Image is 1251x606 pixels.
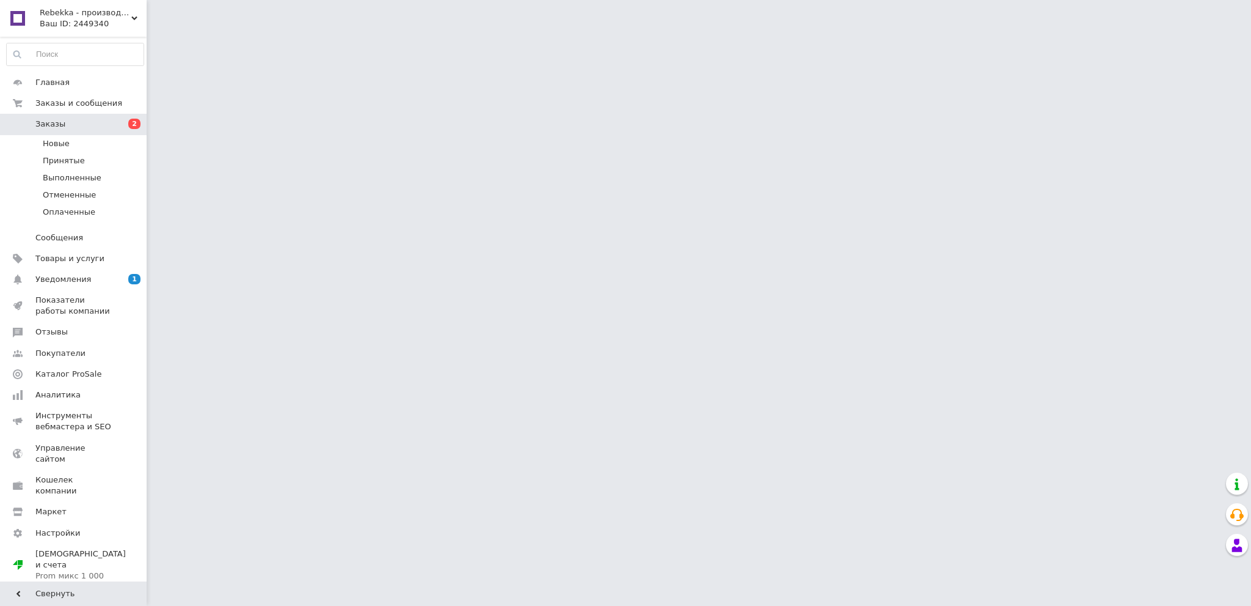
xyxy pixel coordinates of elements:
span: Сообщения [35,232,83,243]
span: Принятые [43,155,85,166]
span: Инструменты вебмастера и SEO [35,410,113,432]
span: Заказы [35,119,65,130]
span: Rebekka - производитель женской одежды [40,7,131,18]
input: Поиск [7,43,144,65]
span: Кошелек компании [35,475,113,497]
span: Заказы и сообщения [35,98,122,109]
span: Маркет [35,506,67,517]
span: Аналитика [35,390,81,401]
span: 2 [128,119,140,129]
span: 1 [128,274,140,284]
span: [DEMOGRAPHIC_DATA] и счета [35,549,126,582]
span: Товары и услуги [35,253,104,264]
span: Отзывы [35,327,68,338]
span: Отмененные [43,190,96,201]
span: Управление сайтом [35,443,113,465]
span: Показатели работы компании [35,295,113,317]
div: Ваш ID: 2449340 [40,18,147,29]
span: Оплаченные [43,207,95,218]
span: Настройки [35,528,80,539]
span: Уведомления [35,274,91,285]
span: Каталог ProSale [35,369,101,380]
div: Prom микс 1 000 [35,571,126,582]
span: Главная [35,77,70,88]
span: Выполненные [43,172,101,183]
span: Новые [43,138,70,149]
span: Покупатели [35,348,86,359]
